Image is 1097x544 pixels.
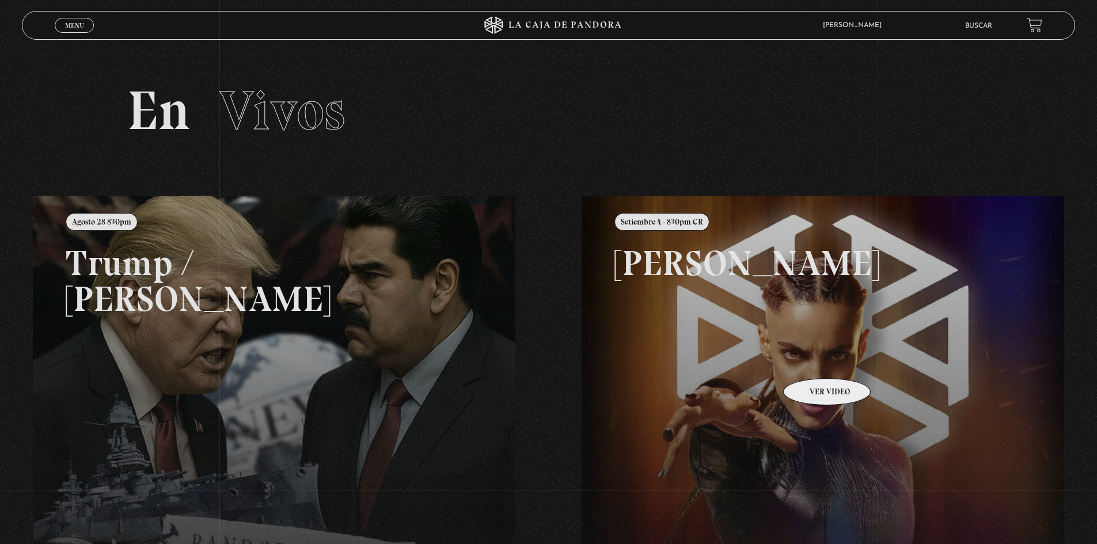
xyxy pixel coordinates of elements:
h2: En [127,83,970,138]
span: [PERSON_NAME] [817,22,893,29]
span: Menu [65,22,84,29]
a: View your shopping cart [1027,17,1042,33]
a: Buscar [965,22,992,29]
span: Cerrar [61,32,88,40]
span: Vivos [219,78,345,143]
